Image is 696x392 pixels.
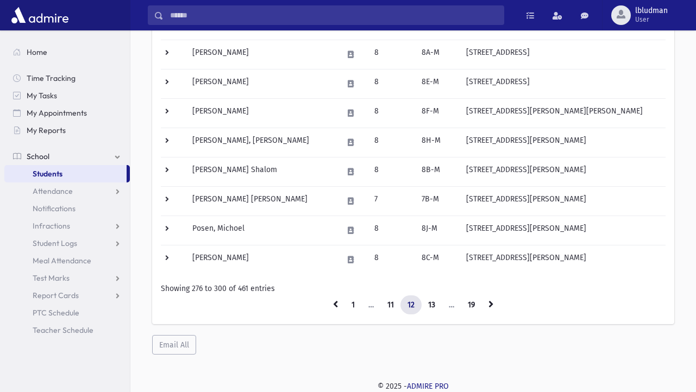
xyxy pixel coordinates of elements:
a: My Tasks [4,87,130,104]
div: © 2025 - [148,381,679,392]
td: [PERSON_NAME] [186,69,337,98]
td: 8 [368,69,415,98]
a: Infractions [4,217,130,235]
td: 8E-M [415,69,460,98]
a: 13 [421,295,442,315]
img: AdmirePro [9,4,71,26]
span: User [635,15,668,24]
span: PTC Schedule [33,308,79,318]
span: Report Cards [33,290,79,300]
td: Posen, Michoel [186,216,337,245]
a: PTC Schedule [4,304,130,321]
a: Teacher Schedule [4,321,130,339]
td: 8 [368,216,415,245]
span: Time Tracking [27,73,76,83]
a: Students [4,165,127,182]
span: Test Marks [33,273,70,283]
td: [PERSON_NAME] [186,245,337,274]
td: 8 [368,40,415,69]
td: 8B-M [415,157,460,186]
a: My Reports [4,122,130,139]
td: [STREET_ADDRESS][PERSON_NAME][PERSON_NAME] [460,98,666,128]
button: Email All [152,335,196,355]
td: 8J-M [415,216,460,245]
span: My Tasks [27,91,57,100]
span: Infractions [33,221,70,231]
span: My Reports [27,125,66,135]
td: [PERSON_NAME] [186,98,337,128]
span: Students [33,169,62,179]
a: Student Logs [4,235,130,252]
span: Teacher Schedule [33,325,93,335]
a: Home [4,43,130,61]
td: [STREET_ADDRESS][PERSON_NAME] [460,216,666,245]
td: [PERSON_NAME] [186,40,337,69]
td: 8 [368,157,415,186]
td: [PERSON_NAME] Shalom [186,157,337,186]
span: Attendance [33,186,73,196]
span: School [27,151,49,161]
a: School [4,148,130,165]
td: 8 [368,128,415,157]
td: 8 [368,98,415,128]
a: ADMIRE PRO [407,382,449,391]
td: [STREET_ADDRESS][PERSON_NAME] [460,186,666,216]
td: [PERSON_NAME], [PERSON_NAME] [186,128,337,157]
a: 1 [344,295,362,315]
a: Time Tracking [4,69,130,87]
a: 19 [461,295,482,315]
td: [STREET_ADDRESS][PERSON_NAME] [460,245,666,274]
td: 7B-M [415,186,460,216]
a: Meal Attendance [4,252,130,269]
td: 8F-M [415,98,460,128]
a: My Appointments [4,104,130,122]
td: 7 [368,186,415,216]
span: lbludman [635,7,668,15]
span: Notifications [33,204,76,213]
span: Meal Attendance [33,256,91,265]
a: 11 [380,295,401,315]
a: Report Cards [4,287,130,304]
td: 8H-M [415,128,460,157]
td: [STREET_ADDRESS][PERSON_NAME] [460,157,666,186]
a: Notifications [4,200,130,217]
a: Test Marks [4,269,130,287]
span: My Appointments [27,108,87,118]
td: 8 [368,245,415,274]
div: Showing 276 to 300 of 461 entries [161,283,666,294]
td: [STREET_ADDRESS][PERSON_NAME] [460,128,666,157]
a: Attendance [4,182,130,200]
td: [STREET_ADDRESS] [460,69,666,98]
td: 8A-M [415,40,460,69]
a: 12 [400,295,422,315]
td: 8C-M [415,245,460,274]
span: Student Logs [33,238,77,248]
td: [STREET_ADDRESS] [460,40,666,69]
span: Home [27,47,47,57]
input: Search [164,5,504,25]
td: [PERSON_NAME] [PERSON_NAME] [186,186,337,216]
